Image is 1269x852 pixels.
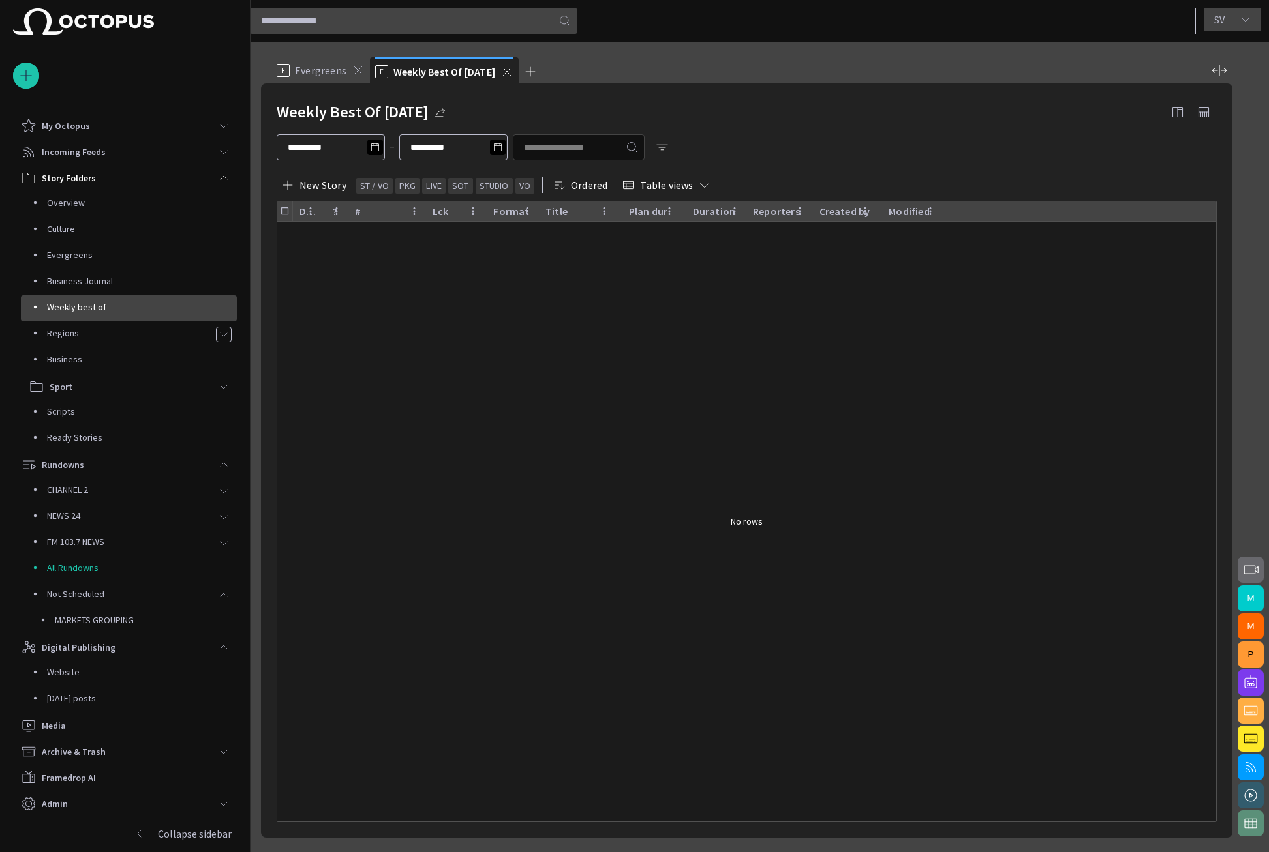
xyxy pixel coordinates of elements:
button: VO [515,178,534,194]
ul: main menu [13,113,237,817]
p: Archive & Trash [42,745,106,758]
p: Business Journal [47,274,237,287]
div: FEvergreens [271,57,370,83]
p: Scripts [47,405,237,418]
p: Regions [47,327,215,340]
button: Lck column menu [464,202,482,220]
button: Collapse sidebar [13,821,237,847]
div: Website [21,660,237,686]
div: Description1 [299,205,315,218]
div: Culture [21,217,237,243]
p: FM 103.7 NEWS [47,535,211,548]
div: Plan dur [629,205,668,218]
button: SV [1204,8,1261,31]
div: FWeekly Best Of [DATE] [370,57,519,83]
div: All Rundowns [21,556,237,582]
p: NEWS 24 [47,509,211,522]
span: Evergreens [295,64,346,77]
button: ? column menu [328,202,346,220]
div: Format [493,205,529,218]
div: Reporters [753,205,800,218]
div: MARKETS GROUPING [29,608,237,634]
p: Weekly best of [47,301,237,314]
button: M [1238,585,1264,611]
p: Incoming Feeds [42,145,106,158]
p: Evergreens [47,248,237,261]
button: Table views [617,173,716,197]
button: STUDIO [476,178,513,194]
p: All Rundowns [47,561,237,574]
button: Description1 column menu [301,202,320,220]
p: Story Folders [42,171,96,184]
div: Weekly best of [21,295,237,321]
button: New Story [277,173,351,197]
p: Culture [47,222,237,235]
button: Modified column menu [921,202,940,220]
button: PKG [395,178,420,194]
div: # [355,205,361,218]
div: Scripts [21,400,237,426]
p: Rundowns [42,458,84,471]
button: Format column menu [518,202,536,220]
button: Created by column menu [856,202,874,220]
button: M [1238,613,1264,639]
div: No rows [277,222,1216,821]
p: Admin [42,797,68,810]
div: Evergreens [21,243,237,269]
p: My Octopus [42,119,90,132]
p: CHANNEL 2 [47,483,211,496]
p: Business [47,353,237,366]
div: Business Journal [21,269,237,295]
div: Ready Stories [21,426,237,452]
button: ST / VO [356,178,393,194]
button: # column menu [405,202,423,220]
p: [DATE] posts [47,692,237,705]
p: Framedrop AI [42,771,96,784]
p: Collapse sidebar [158,826,232,842]
p: Overview [47,196,237,209]
p: MARKETS GROUPING [55,613,237,626]
div: Modified [889,205,930,218]
h2: Weekly Best Of [DATE] [277,103,428,121]
div: Title [545,205,568,218]
div: Framedrop AI [13,765,237,791]
p: Media [42,719,66,732]
p: Website [47,666,237,679]
button: Ordered [548,173,612,197]
div: Regions [21,321,237,347]
button: Plan dur column menu [660,202,679,220]
div: [DATE] posts [21,686,237,712]
p: Digital Publishing [42,641,115,654]
p: Sport [50,380,72,393]
button: Reporters column menu [791,202,809,220]
span: Weekly Best Of [DATE] [393,65,495,78]
button: SOT [448,178,473,194]
button: P [1238,641,1264,668]
div: Created by [819,205,870,218]
div: Lck [433,205,449,218]
div: Media [13,712,237,739]
div: Duration [693,205,736,218]
div: Overview [21,191,237,217]
p: F [375,65,388,78]
p: S V [1214,12,1225,27]
p: Not Scheduled [47,587,211,600]
img: Octopus News Room [13,8,154,35]
p: F [277,64,290,77]
button: Title column menu [595,202,613,220]
p: Ready Stories [47,431,237,444]
div: Business [21,347,237,374]
button: Duration column menu [726,202,744,220]
button: LIVE [422,178,446,194]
